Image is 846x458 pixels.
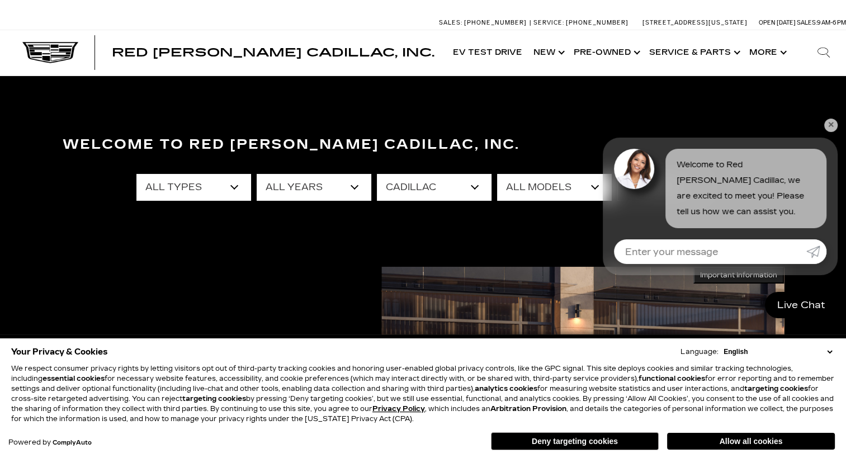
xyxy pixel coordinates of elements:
img: Cadillac Dark Logo with Cadillac White Text [22,42,78,63]
a: Service & Parts [644,30,744,75]
strong: targeting cookies [744,385,808,393]
img: Agent profile photo [614,149,654,189]
a: Submit [806,239,826,264]
button: Deny targeting cookies [491,432,659,450]
div: Language: [680,348,719,355]
select: Filter by type [136,174,251,201]
span: Sales: [439,19,462,26]
strong: essential cookies [42,375,105,383]
a: Live Chat [765,292,838,318]
strong: targeting cookies [182,395,246,403]
button: Allow all cookies [667,433,835,450]
select: Filter by make [377,174,491,201]
span: Sales: [797,19,817,26]
select: Language Select [721,347,835,357]
strong: Arbitration Provision [490,405,566,413]
strong: analytics cookies [475,385,537,393]
div: Search [801,30,846,75]
span: Open [DATE] [759,19,796,26]
select: Filter by model [497,174,612,201]
span: Your Privacy & Cookies [11,344,108,360]
a: Privacy Policy [372,405,425,413]
span: Live Chat [772,299,831,311]
span: Service: [533,19,564,26]
span: Red [PERSON_NAME] Cadillac, Inc. [112,46,434,59]
a: EV Test Drive [447,30,528,75]
a: Pre-Owned [568,30,644,75]
span: [PHONE_NUMBER] [464,19,527,26]
a: Sales: [PHONE_NUMBER] [439,20,530,26]
a: Service: [PHONE_NUMBER] [530,20,631,26]
a: ComplyAuto [53,440,92,446]
strong: functional cookies [639,375,705,383]
div: Powered by [8,439,92,446]
span: [PHONE_NUMBER] [566,19,628,26]
select: Filter by year [257,174,371,201]
a: New [528,30,568,75]
button: More [744,30,790,75]
span: 9 AM-6 PM [817,19,846,26]
a: Red [PERSON_NAME] Cadillac, Inc. [112,47,434,58]
input: Enter your message [614,239,806,264]
p: We respect consumer privacy rights by letting visitors opt out of third-party tracking cookies an... [11,363,835,424]
h3: Welcome to Red [PERSON_NAME] Cadillac, Inc. [63,134,784,156]
div: Welcome to Red [PERSON_NAME] Cadillac, we are excited to meet you! Please tell us how we can assi... [665,149,826,228]
a: [STREET_ADDRESS][US_STATE] [642,19,748,26]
